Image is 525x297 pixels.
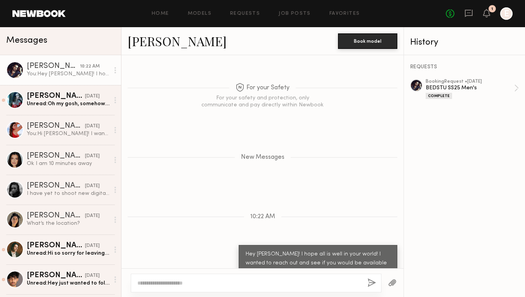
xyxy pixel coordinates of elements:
a: Favorites [329,11,360,16]
div: REQUESTS [410,64,519,70]
span: Messages [6,36,47,45]
div: Ok I am 10 minutes away [27,160,109,167]
div: What’s the location? [27,220,109,227]
div: Unread: Oh my gosh, somehow I just got the email alert that I had this message this morning at 8 ... [27,100,109,108]
div: Unread: Hey just wanted to follow up here were there any issues contacting my agent?? [27,280,109,287]
a: bookingRequest •[DATE]BEDSTU SS25 Men'sComplete [426,79,519,99]
div: [DATE] [85,242,100,250]
div: [DATE] [85,212,100,220]
div: You: Hey [PERSON_NAME]! I hope all is well in your world! I wanted to reach out and see if you wo... [27,70,109,78]
a: Job Posts [279,11,311,16]
div: [PERSON_NAME] [27,212,85,220]
div: 10:22 AM [80,63,100,70]
div: [PERSON_NAME] [27,152,85,160]
div: [DATE] [85,93,100,100]
div: Hey [PERSON_NAME]! I hope all is well in your world! I wanted to reach out and see if you would b... [246,250,390,277]
a: [PERSON_NAME] [128,33,227,49]
a: Home [152,11,169,16]
div: 1 [491,7,493,11]
div: booking Request • [DATE] [426,79,514,84]
span: New Messages [241,154,284,161]
div: BEDSTU SS25 Men's [426,84,514,92]
div: [PERSON_NAME] [27,242,85,250]
div: [PERSON_NAME] [27,122,85,130]
div: [PERSON_NAME] [27,182,85,190]
a: E [500,7,513,20]
span: 10:22 AM [250,214,275,220]
a: Requests [230,11,260,16]
div: [DATE] [85,123,100,130]
div: For your safety and protection, only communicate and pay directly within Newbook [201,95,325,109]
div: [DATE] [85,153,100,160]
a: Models [188,11,211,16]
div: You: Hi [PERSON_NAME]! I wanted to reach out and see if your would be available to shoot with Bed... [27,130,109,137]
div: [PERSON_NAME] [27,92,85,100]
div: [PERSON_NAME] [27,272,85,280]
div: [PERSON_NAME] [27,63,80,70]
a: Book model [338,37,397,44]
div: History [410,38,519,47]
div: [DATE] [85,272,100,280]
span: For your Safety [236,83,289,93]
div: I have yet to shoot new digitals but this is my new current look! [27,190,109,197]
button: Book model [338,33,397,49]
div: Unread: Hi so sorry for leaving this without a reply, I just fixed some bugs with my Newbook acco... [27,250,109,257]
div: [DATE] [85,182,100,190]
div: Complete [426,93,452,99]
